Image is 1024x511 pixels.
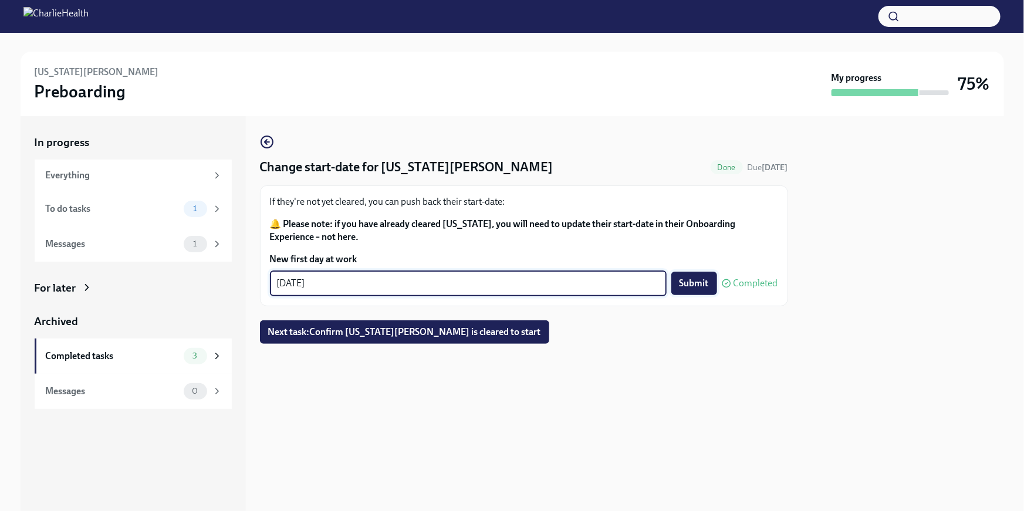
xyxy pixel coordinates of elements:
[832,72,882,84] strong: My progress
[35,160,232,191] a: Everything
[270,253,778,266] label: New first day at work
[46,385,179,398] div: Messages
[762,163,788,172] strong: [DATE]
[748,162,788,173] span: September 30th, 2025 09:00
[748,163,788,172] span: Due
[270,218,736,242] strong: 🔔 Please note: if you have already cleared [US_STATE], you will need to update their start-date i...
[270,195,778,208] p: If they're not yet cleared, you can push back their start-date:
[680,278,709,289] span: Submit
[35,81,126,102] h3: Preboarding
[268,326,541,338] span: Next task : Confirm [US_STATE][PERSON_NAME] is cleared to start
[23,7,89,26] img: CharlieHealth
[46,350,179,363] div: Completed tasks
[671,272,717,295] button: Submit
[46,238,179,251] div: Messages
[46,202,179,215] div: To do tasks
[35,280,76,296] div: For later
[277,276,660,290] textarea: [DATE]
[186,204,204,213] span: 1
[185,387,205,395] span: 0
[260,158,553,176] h4: Change start-date for [US_STATE][PERSON_NAME]
[186,239,204,248] span: 1
[35,339,232,374] a: Completed tasks3
[35,191,232,226] a: To do tasks1
[35,66,159,79] h6: [US_STATE][PERSON_NAME]
[35,374,232,409] a: Messages0
[35,280,232,296] a: For later
[711,163,743,172] span: Done
[35,135,232,150] a: In progress
[46,169,207,182] div: Everything
[260,320,549,344] button: Next task:Confirm [US_STATE][PERSON_NAME] is cleared to start
[958,73,990,94] h3: 75%
[35,314,232,329] a: Archived
[35,226,232,262] a: Messages1
[185,351,204,360] span: 3
[734,279,778,288] span: Completed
